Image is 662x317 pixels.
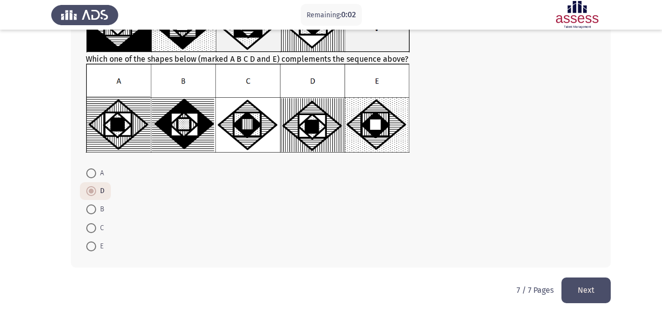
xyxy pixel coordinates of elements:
[96,185,105,197] span: D
[307,9,356,21] p: Remaining:
[51,1,118,29] img: Assess Talent Management logo
[96,167,104,179] span: A
[96,240,104,252] span: E
[517,285,554,295] p: 7 / 7 Pages
[96,203,104,215] span: B
[561,277,611,303] button: load next page
[544,1,611,29] img: Assessment logo of Assessment En (Focus & 16PD)
[86,64,410,153] img: UkFYYV8wOThfQi5wbmcxNjkxMzM0MjMzMDEw.png
[96,222,104,234] span: C
[341,10,356,19] span: 0:02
